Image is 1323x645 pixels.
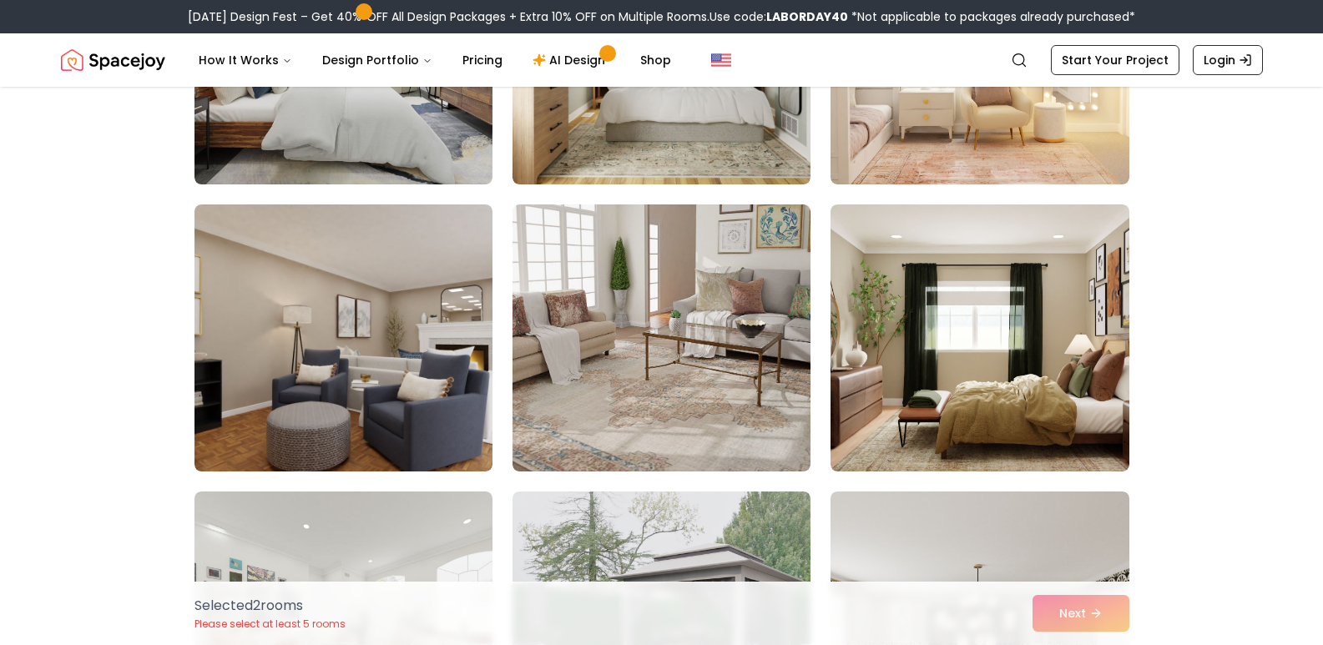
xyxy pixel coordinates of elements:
a: Start Your Project [1051,45,1179,75]
img: Spacejoy Logo [61,43,165,77]
img: Room room-44 [513,204,810,471]
button: Design Portfolio [309,43,446,77]
p: Selected 2 room s [194,596,346,616]
div: [DATE] Design Fest – Get 40% OFF All Design Packages + Extra 10% OFF on Multiple Rooms. [188,8,1135,25]
a: Spacejoy [61,43,165,77]
a: Login [1193,45,1263,75]
p: Please select at least 5 rooms [194,617,346,631]
b: LABORDAY40 [766,8,848,25]
img: Room room-43 [194,204,492,471]
button: How It Works [185,43,306,77]
a: Pricing [449,43,516,77]
nav: Main [185,43,684,77]
img: Room room-45 [831,204,1129,471]
img: United States [711,50,731,70]
nav: Global [61,33,1263,87]
a: AI Design [519,43,624,77]
span: Use code: [709,8,848,25]
a: Shop [627,43,684,77]
span: *Not applicable to packages already purchased* [848,8,1135,25]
